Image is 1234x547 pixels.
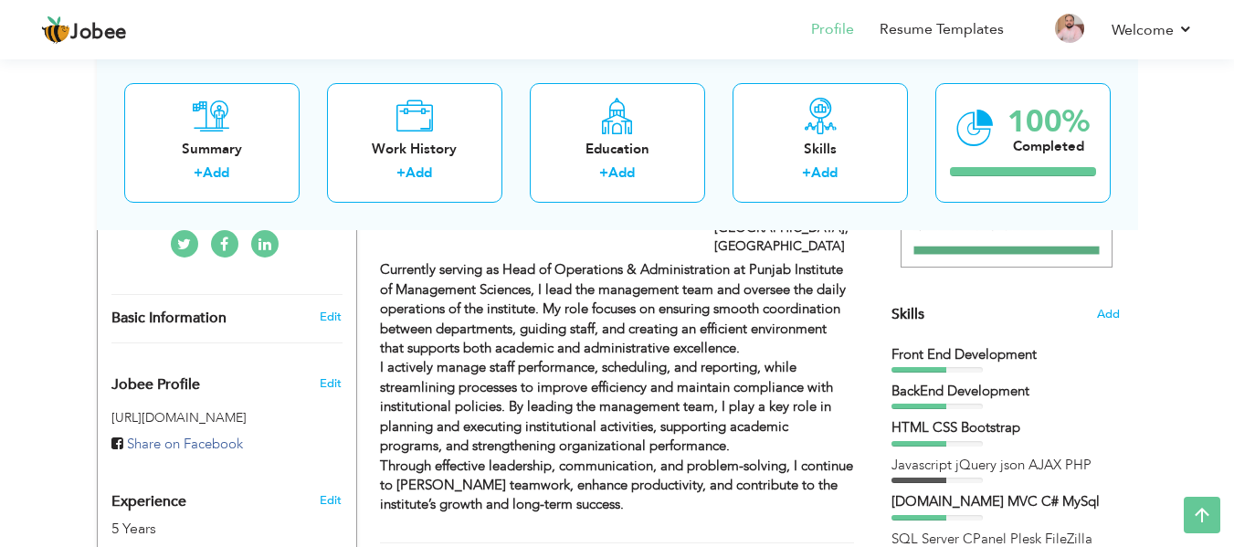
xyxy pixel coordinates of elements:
div: Front End Development [891,345,1120,364]
span: Edit [320,375,342,392]
img: Profile Img [1055,14,1084,43]
div: HTML CSS Bootstrap [891,418,1120,437]
label: + [194,163,203,183]
a: Edit [320,492,342,509]
label: + [599,163,608,183]
a: Welcome [1112,19,1193,41]
div: Asp.Net MVC C# MySql [891,492,1120,511]
div: Completed [1007,136,1090,155]
img: tab_domain_overview_orange.svg [49,106,64,121]
div: Domain: [DOMAIN_NAME] [47,47,201,62]
a: Profile [811,19,854,40]
div: 5 Years [111,519,300,540]
label: + [802,163,811,183]
span: Share on Facebook [127,435,243,453]
img: tab_keywords_by_traffic_grey.svg [182,106,196,121]
a: Add [608,163,635,182]
a: Add [406,163,432,182]
div: Enhance your career by creating a custom URL for your Jobee public profile. [98,357,356,403]
span: Jobee Profile [111,377,200,394]
img: logo_orange.svg [29,29,44,44]
div: Domain Overview [69,108,163,120]
div: Education [544,139,691,158]
div: v 4.0.25 [51,29,90,44]
a: Add [811,163,838,182]
div: Keywords by Traffic [202,108,308,120]
img: jobee.io [41,16,70,45]
div: Skills [747,139,893,158]
span: Skills [891,304,924,324]
div: 100% [1007,106,1090,136]
span: Add [1097,306,1120,323]
label: + [396,163,406,183]
div: BackEnd Development [891,382,1120,401]
a: Resume Templates [880,19,1004,40]
div: Work History [342,139,488,158]
a: Add [203,163,229,182]
div: Summary [139,139,285,158]
span: Jobee [70,23,127,43]
h5: [URL][DOMAIN_NAME] [111,411,343,425]
a: Edit [320,309,342,325]
span: Basic Information [111,310,227,327]
a: Jobee [41,16,127,45]
strong: Currently serving as Head of Operations & Administration at Punjab Institute of Management Scienc... [380,260,853,513]
div: Javascript jQuery json AJAX PHP [891,456,1120,475]
img: website_grey.svg [29,47,44,62]
span: Experience [111,494,186,510]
